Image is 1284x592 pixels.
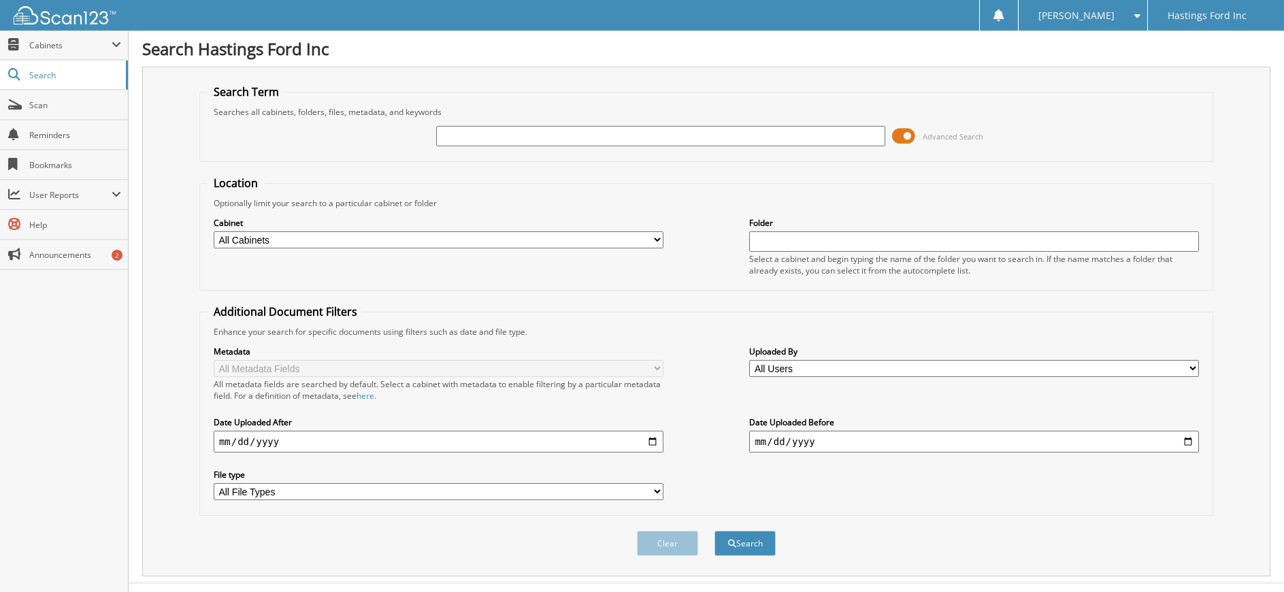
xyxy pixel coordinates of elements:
[749,253,1199,276] div: Select a cabinet and begin typing the name of the folder you want to search in. If the name match...
[214,469,663,480] label: File type
[29,69,119,81] span: Search
[214,431,663,453] input: start
[923,131,983,142] span: Advanced Search
[1038,12,1115,20] span: [PERSON_NAME]
[29,159,121,171] span: Bookmarks
[207,326,1206,338] div: Enhance your search for specific documents using filters such as date and file type.
[749,416,1199,428] label: Date Uploaded Before
[29,189,112,201] span: User Reports
[207,176,265,191] legend: Location
[29,249,121,261] span: Announcements
[29,219,121,231] span: Help
[1216,527,1284,592] iframe: Chat Widget
[29,129,121,141] span: Reminders
[207,106,1206,118] div: Searches all cabinets, folders, files, metadata, and keywords
[749,346,1199,357] label: Uploaded By
[112,250,122,261] div: 2
[214,416,663,428] label: Date Uploaded After
[749,431,1199,453] input: end
[714,531,776,556] button: Search
[214,378,663,401] div: All metadata fields are searched by default. Select a cabinet with metadata to enable filtering b...
[29,39,112,51] span: Cabinets
[207,304,364,319] legend: Additional Document Filters
[207,84,286,99] legend: Search Term
[1168,12,1247,20] span: Hastings Ford Inc
[29,99,121,111] span: Scan
[637,531,698,556] button: Clear
[214,217,663,229] label: Cabinet
[207,197,1206,209] div: Optionally limit your search to a particular cabinet or folder
[142,37,1270,60] h1: Search Hastings Ford Inc
[214,346,663,357] label: Metadata
[749,217,1199,229] label: Folder
[14,6,116,24] img: scan123-logo-white.svg
[357,390,374,401] a: here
